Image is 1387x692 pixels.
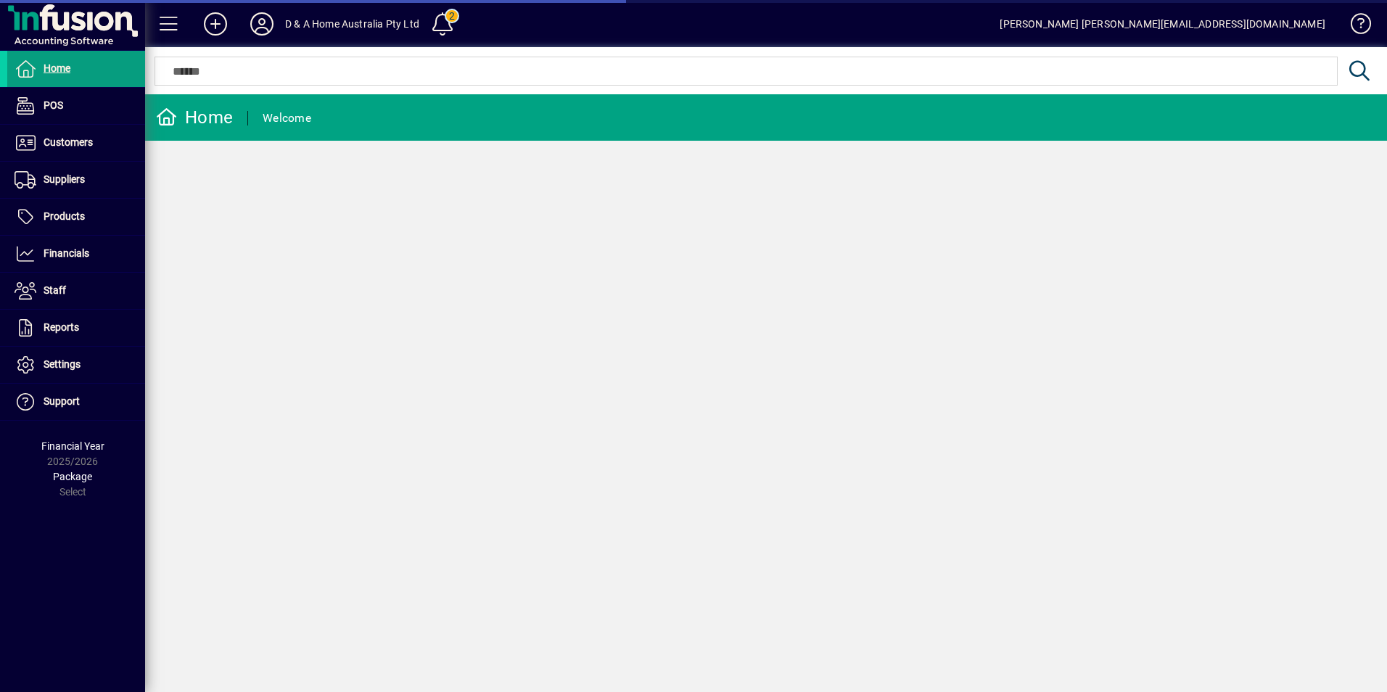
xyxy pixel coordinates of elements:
[44,210,85,222] span: Products
[53,471,92,482] span: Package
[285,12,419,36] div: D & A Home Australia Pty Ltd
[7,88,145,124] a: POS
[44,62,70,74] span: Home
[1000,12,1325,36] div: [PERSON_NAME] [PERSON_NAME][EMAIL_ADDRESS][DOMAIN_NAME]
[7,347,145,383] a: Settings
[44,358,81,370] span: Settings
[44,99,63,111] span: POS
[192,11,239,37] button: Add
[7,125,145,161] a: Customers
[7,273,145,309] a: Staff
[44,395,80,407] span: Support
[7,384,145,420] a: Support
[7,310,145,346] a: Reports
[239,11,285,37] button: Profile
[44,173,85,185] span: Suppliers
[7,199,145,235] a: Products
[44,136,93,148] span: Customers
[44,321,79,333] span: Reports
[263,107,311,130] div: Welcome
[156,106,233,129] div: Home
[7,162,145,198] a: Suppliers
[44,284,66,296] span: Staff
[44,247,89,259] span: Financials
[41,440,104,452] span: Financial Year
[7,236,145,272] a: Financials
[1340,3,1369,50] a: Knowledge Base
